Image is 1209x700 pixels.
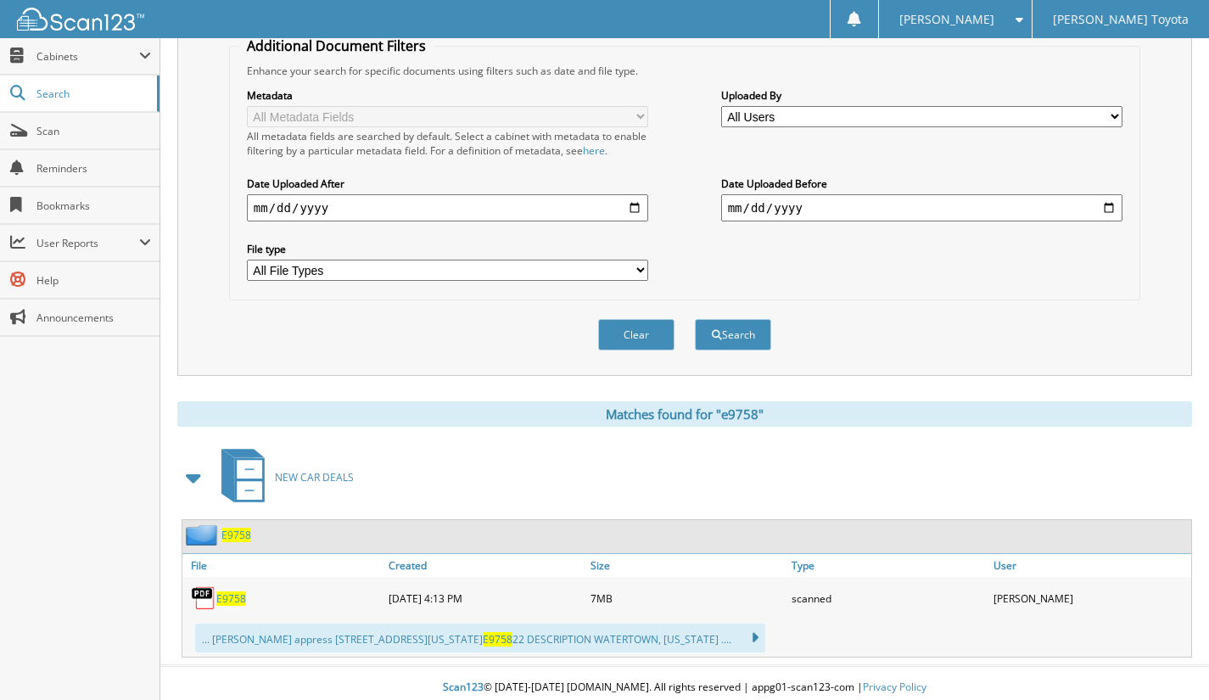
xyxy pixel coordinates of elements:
[36,87,148,101] span: Search
[221,528,251,542] a: E9758
[586,554,788,577] a: Size
[899,14,994,25] span: [PERSON_NAME]
[191,585,216,611] img: PDF.png
[787,581,989,615] div: scanned
[36,199,151,213] span: Bookmarks
[36,161,151,176] span: Reminders
[247,242,649,256] label: File type
[186,524,221,546] img: folder2.png
[721,88,1123,103] label: Uploaded By
[721,176,1123,191] label: Date Uploaded Before
[36,236,139,250] span: User Reports
[247,88,649,103] label: Metadata
[195,624,765,652] div: ... [PERSON_NAME] appress [STREET_ADDRESS][US_STATE] 22 DESCRIPTION WATERTOWN, [US_STATE] ....
[989,581,1191,615] div: [PERSON_NAME]
[695,319,771,350] button: Search
[863,680,926,694] a: Privacy Policy
[36,273,151,288] span: Help
[384,581,586,615] div: [DATE] 4:13 PM
[787,554,989,577] a: Type
[238,36,434,55] legend: Additional Document Filters
[586,581,788,615] div: 7MB
[721,194,1123,221] input: end
[247,129,649,158] div: All metadata fields are searched by default. Select a cabinet with metadata to enable filtering b...
[36,49,139,64] span: Cabinets
[247,194,649,221] input: start
[17,8,144,31] img: scan123-logo-white.svg
[247,176,649,191] label: Date Uploaded After
[182,554,384,577] a: File
[483,632,512,647] span: E9758
[211,444,354,511] a: NEW CAR DEALS
[989,554,1191,577] a: User
[443,680,484,694] span: Scan123
[1053,14,1189,25] span: [PERSON_NAME] Toyota
[384,554,586,577] a: Created
[583,143,605,158] a: here
[177,401,1192,427] div: Matches found for "e9758"
[275,470,354,484] span: NEW CAR DEALS
[238,64,1131,78] div: Enhance your search for specific documents using filters such as date and file type.
[216,591,246,606] a: E9758
[36,124,151,138] span: Scan
[36,311,151,325] span: Announcements
[1124,619,1209,700] iframe: Chat Widget
[598,319,674,350] button: Clear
